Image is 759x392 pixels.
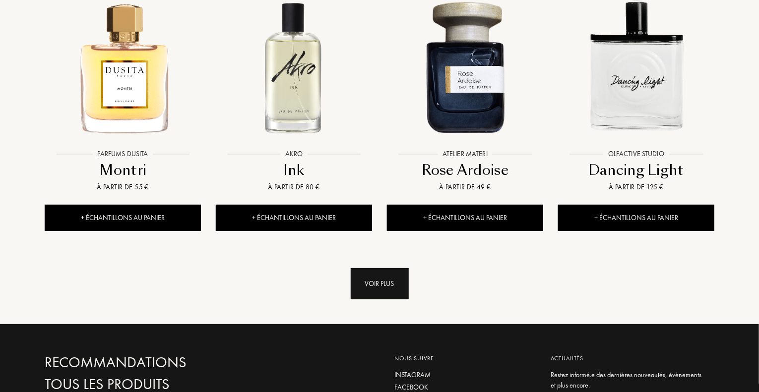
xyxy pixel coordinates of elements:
[394,354,536,363] div: Nous suivre
[45,354,258,371] a: Recommandations
[562,182,710,192] div: À partir de 125 €
[558,205,714,231] div: + Échantillons au panier
[351,268,409,299] div: Voir plus
[551,354,707,363] div: Actualités
[394,370,536,380] a: Instagram
[216,205,372,231] div: + Échantillons au panier
[551,370,707,391] div: Restez informé.e des dernières nouveautés, évènements et plus encore.
[49,182,197,192] div: À partir de 55 €
[220,182,368,192] div: À partir de 80 €
[391,182,539,192] div: À partir de 49 €
[387,205,543,231] div: + Échantillons au panier
[45,205,201,231] div: + Échantillons au panier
